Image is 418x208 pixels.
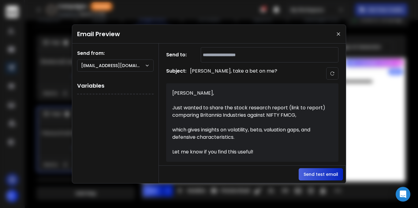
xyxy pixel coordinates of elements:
p: [PERSON_NAME], take a bet on me? [190,67,277,80]
button: Send test email [299,168,343,180]
h1: Send from: [77,50,154,57]
h1: Subject: [166,67,186,80]
h1: Email Preview [77,30,120,38]
h1: Variables [77,78,154,94]
div: Open Intercom Messenger [396,187,410,202]
h1: Send to: [166,51,191,59]
p: [EMAIL_ADDRESS][DOMAIN_NAME] [81,62,145,69]
div: [PERSON_NAME], Just wanted to share the stock research report (link to report) comparing Britanni... [172,89,325,156]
